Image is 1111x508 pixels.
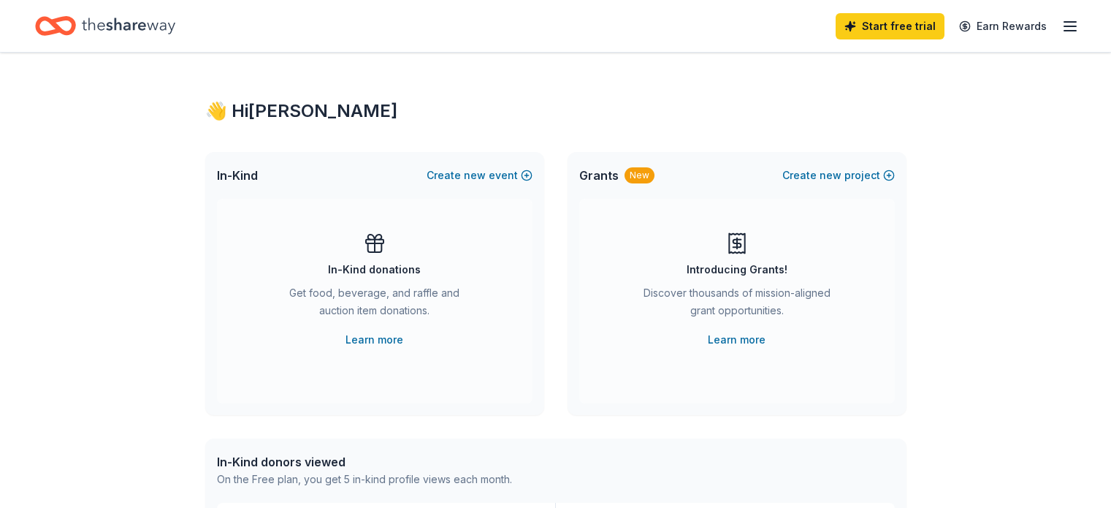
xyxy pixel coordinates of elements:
a: Learn more [708,331,766,349]
span: In-Kind [217,167,258,184]
button: Createnewproject [782,167,895,184]
span: new [820,167,841,184]
div: 👋 Hi [PERSON_NAME] [205,99,906,123]
a: Earn Rewards [950,13,1055,39]
button: Createnewevent [427,167,532,184]
span: new [464,167,486,184]
a: Start free trial [836,13,944,39]
div: On the Free plan, you get 5 in-kind profile views each month. [217,471,512,488]
div: Discover thousands of mission-aligned grant opportunities. [638,284,836,325]
div: Get food, beverage, and raffle and auction item donations. [275,284,474,325]
div: New [625,167,654,183]
span: Grants [579,167,619,184]
a: Home [35,9,175,43]
a: Learn more [345,331,403,349]
div: Introducing Grants! [687,261,787,278]
div: In-Kind donations [328,261,421,278]
div: In-Kind donors viewed [217,453,512,471]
